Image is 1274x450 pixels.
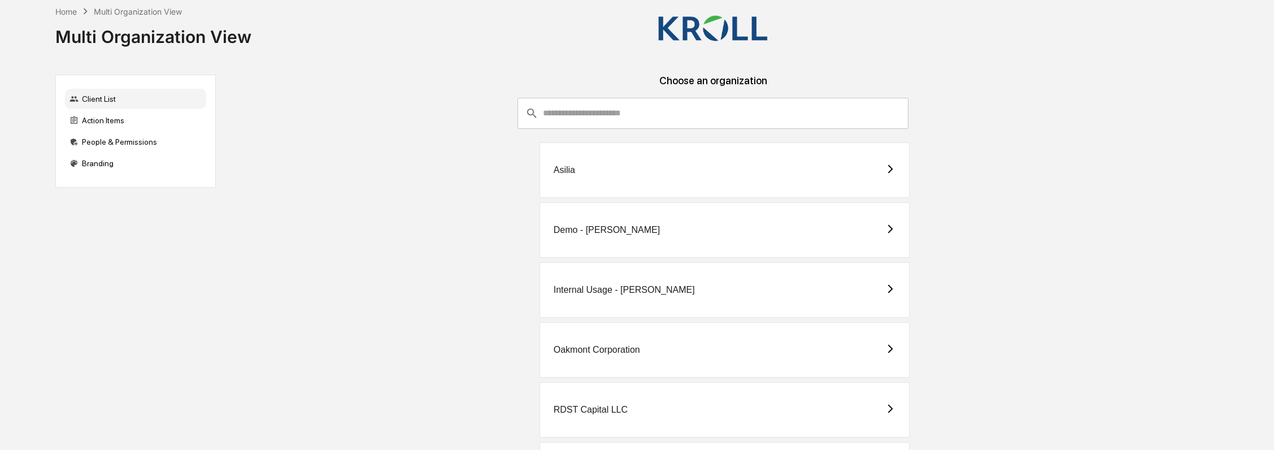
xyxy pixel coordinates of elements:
div: Branding [65,153,206,174]
div: Demo - [PERSON_NAME] [554,225,660,235]
div: consultant-dashboard__filter-organizations-search-bar [518,98,908,128]
div: Multi Organization View [55,18,251,47]
div: Oakmont Corporation [554,345,640,355]
div: RDST Capital LLC [554,405,628,415]
div: Internal Usage - [PERSON_NAME] [554,285,695,295]
div: Client List [65,89,206,109]
img: Kroll [656,14,769,43]
div: Multi Organization View [94,7,182,16]
div: Asilia [554,165,575,175]
div: Choose an organization [225,75,1202,98]
div: Home [55,7,77,16]
div: People & Permissions [65,132,206,152]
div: Action Items [65,110,206,131]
